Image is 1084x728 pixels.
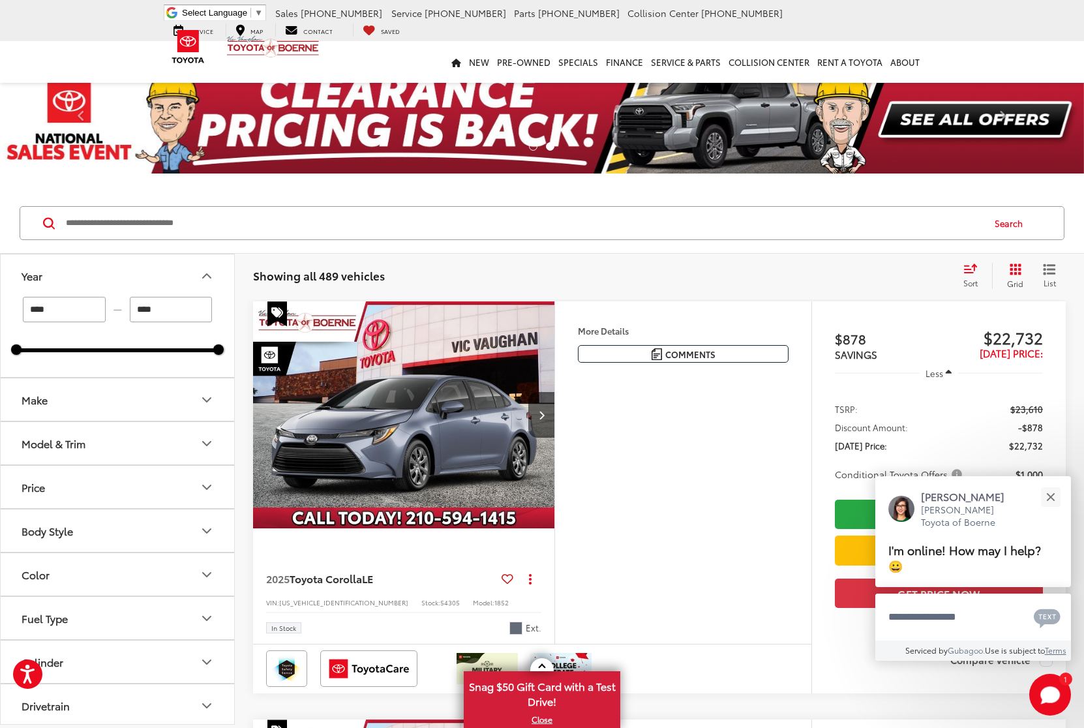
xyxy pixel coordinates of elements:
img: /static/brand-toyota/National_Assets/toyota-military-rebate.jpeg?height=48 [457,653,518,684]
span: [PHONE_NUMBER] [301,7,382,20]
div: Body Style [199,523,215,539]
img: Toyota Safety Sense Vic Vaughan Toyota of Boerne Boerne TX [269,653,305,684]
a: Contact [275,23,342,37]
img: /static/brand-toyota/National_Assets/toyota-college-grad.jpeg?height=48 [530,653,592,684]
h4: More Details [578,326,789,335]
button: ColorColor [1,553,235,596]
div: Drivetrain [199,698,215,714]
span: Model: [473,598,494,607]
span: Stock: [421,598,440,607]
button: Search [982,207,1042,239]
span: Special [267,301,287,326]
a: Value Your Trade [835,536,1043,565]
span: TSRP: [835,402,858,416]
span: Collision Center [627,7,699,20]
p: [PERSON_NAME] Toyota of Boerne [921,504,1017,529]
button: Close [1036,483,1064,511]
input: Search by Make, Model, or Keyword [65,207,982,239]
span: 1852 [494,598,509,607]
input: minimum [23,297,106,322]
span: Discount Amount: [835,421,908,434]
button: DrivetrainDrivetrain [1,684,235,727]
span: Snag $50 Gift Card with a Test Drive! [465,673,619,712]
span: Showing all 489 vehicles [253,267,385,283]
span: ​ [250,8,251,18]
button: CylinderCylinder [1,641,235,683]
span: Sales [275,7,298,20]
div: Body Style [22,524,73,537]
span: Grid [1007,278,1023,289]
div: Cylinder [199,654,215,670]
button: Next image [528,392,554,438]
img: ToyotaCare Vic Vaughan Toyota of Boerne Boerne TX [323,653,415,684]
div: Year [22,269,42,282]
span: VIN: [266,598,279,607]
div: Color [199,567,215,583]
span: -$878 [1018,421,1043,434]
button: Actions [519,568,541,590]
span: $22,732 [1009,439,1043,452]
span: [US_VEHICLE_IDENTIFICATION_NUMBER] [279,598,408,607]
span: 2025 [266,571,290,586]
span: $1,000 [1016,468,1043,481]
a: About [886,41,924,83]
span: Conditional Toyota Offers [835,468,965,481]
a: Collision Center [725,41,813,83]
a: Rent a Toyota [813,41,886,83]
button: Toggle Chat Window [1029,674,1071,716]
button: Less [920,361,959,385]
span: LE [362,571,373,586]
span: Parts [514,7,535,20]
span: [DATE] Price: [980,346,1043,360]
div: Price [199,479,215,495]
div: Price [22,481,45,493]
span: ▼ [254,8,263,18]
button: Conditional Toyota Offers [835,468,967,481]
a: 2025Toyota CorollaLE [266,571,496,586]
img: Toyota [164,25,213,68]
span: 54305 [440,598,460,607]
a: Map [226,23,273,37]
span: dropdown dots [529,573,532,584]
span: $22,732 [939,327,1043,347]
a: Select Language​ [182,8,263,18]
a: Check Availability [835,500,1043,529]
div: Make [199,392,215,408]
div: Make [22,393,48,406]
button: PricePrice [1,466,235,508]
a: New [465,41,493,83]
div: 2025 Toyota Corolla LE 0 [252,301,556,528]
a: Home [447,41,465,83]
span: — [110,304,126,315]
span: 1 [1064,676,1067,682]
a: Finance [602,41,647,83]
button: Model & TrimModel & Trim [1,422,235,464]
div: Close[PERSON_NAME][PERSON_NAME] Toyota of BoerneI'm online! How may I help? 😀Type your messageCha... [875,476,1071,661]
span: Sort [963,277,978,288]
a: Gubagoo. [948,645,985,656]
input: maximum [130,297,213,322]
span: $878 [835,329,939,348]
button: Body StyleBody Style [1,509,235,552]
span: I'm online! How may I help? 😀 [888,541,1041,574]
img: Vic Vaughan Toyota of Boerne [226,35,320,58]
span: $23,610 [1010,402,1043,416]
svg: Text [1034,607,1061,628]
button: MakeMake [1,378,235,421]
a: Pre-Owned [493,41,554,83]
img: 2025 Toyota Corolla LE FWD [252,301,556,529]
button: List View [1033,263,1066,289]
div: Year [199,268,215,284]
span: Use is subject to [985,645,1045,656]
button: Fuel TypeFuel Type [1,597,235,639]
svg: Start Chat [1029,674,1071,716]
button: Select sort value [957,263,992,289]
span: Ext. [526,622,541,634]
div: Model & Trim [22,437,85,449]
a: My Saved Vehicles [353,23,410,37]
textarea: Type your message [875,594,1071,641]
span: Select Language [182,8,247,18]
span: In Stock [271,625,296,631]
span: [DATE] Price: [835,439,887,452]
